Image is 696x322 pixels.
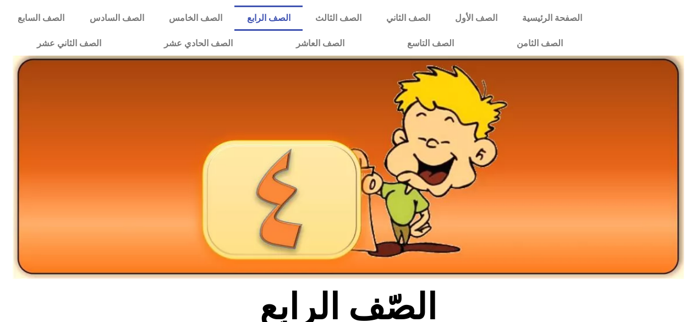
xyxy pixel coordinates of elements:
[485,31,594,56] a: الصف الثامن
[234,6,303,31] a: الصف الرابع
[156,6,234,31] a: الصف الخامس
[376,31,485,56] a: الصف التاسع
[265,31,376,56] a: الصف العاشر
[6,31,133,56] a: الصف الثاني عشر
[374,6,442,31] a: الصف الثاني
[133,31,264,56] a: الصف الحادي عشر
[77,6,156,31] a: الصف السادس
[303,6,374,31] a: الصف الثالث
[6,6,77,31] a: الصف السابع
[442,6,509,31] a: الصف الأول
[509,6,594,31] a: الصفحة الرئيسية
